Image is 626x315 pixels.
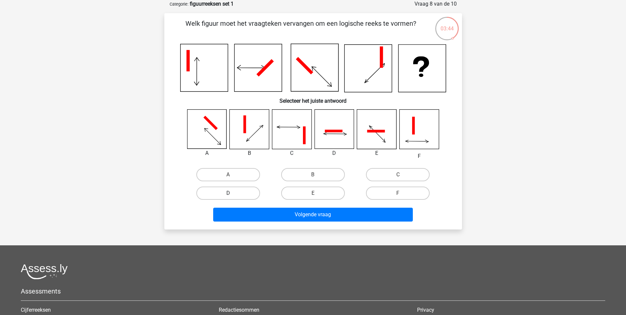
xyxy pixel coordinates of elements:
img: Assessly logo [21,264,68,279]
small: Categorie: [170,2,188,7]
a: Redactiesommen [219,307,259,313]
label: A [196,168,260,181]
label: D [196,187,260,200]
h5: Assessments [21,287,605,295]
a: Privacy [417,307,434,313]
div: D [310,149,359,157]
p: Welk figuur moet het vraagteken vervangen om een logische reeks te vormen? [175,18,427,38]
div: E [352,149,402,157]
div: F [394,152,444,160]
button: Volgende vraag [213,208,413,222]
strong: figuurreeksen set 1 [190,1,234,7]
label: F [366,187,430,200]
label: B [281,168,345,181]
div: B [224,149,274,157]
a: Cijferreeksen [21,307,51,313]
h6: Selecteer het juiste antwoord [175,92,451,104]
div: C [267,149,317,157]
div: 03:44 [435,16,459,33]
label: E [281,187,345,200]
label: C [366,168,430,181]
div: A [182,149,232,157]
